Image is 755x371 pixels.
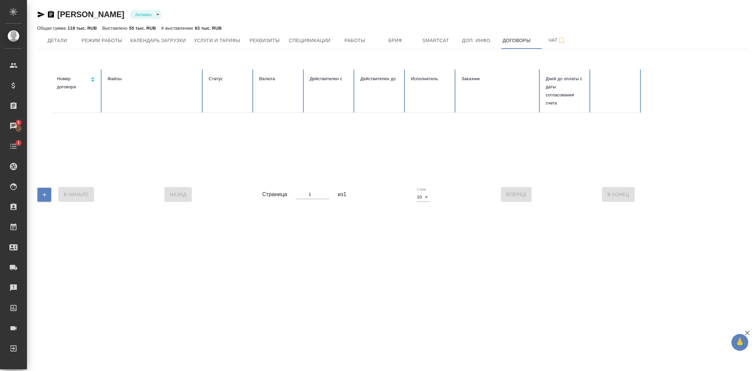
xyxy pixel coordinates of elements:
div: Дней до оплаты с даты согласования счета [546,75,585,107]
button: Скопировать ссылку [47,10,55,19]
span: 5 [13,119,24,126]
span: Режим работы [82,36,122,45]
div: Действителен с [310,75,350,83]
button: Скопировать ссылку для ЯМессенджера [37,10,45,19]
a: 5 [2,118,25,134]
span: 1 [13,140,24,146]
span: Календарь загрузки [130,36,186,45]
label: Строк [417,188,426,191]
span: Спецификации [289,36,330,45]
div: Исполнитель [411,75,451,83]
span: Чат [541,36,573,44]
div: 10 [417,192,430,202]
span: 🙏 [734,335,746,349]
a: 1 [2,138,25,155]
span: Договоры [501,36,533,45]
p: Выставлено [102,26,129,31]
span: Smartcat [420,36,452,45]
span: Бриф [379,36,412,45]
button: 🙏 [731,334,748,351]
span: Страница [262,190,287,198]
button: Активен [133,12,154,18]
p: 55 тыс. RUB [129,26,156,31]
p: 118 тыс. RUB [67,26,97,31]
div: Файлы [108,75,198,83]
span: из 1 [338,190,346,198]
p: К выставлению [161,26,195,31]
p: 63 тыс. RUB [195,26,222,31]
p: Общая сумма [37,26,67,31]
svg: Подписаться [557,36,566,44]
a: [PERSON_NAME] [57,10,124,19]
span: Доп. инфо [460,36,492,45]
div: Статус [209,75,248,83]
div: Заказчик [461,75,535,83]
span: Работы [339,36,371,45]
div: Валюта [259,75,299,83]
span: Услуги и тарифы [194,36,240,45]
div: Действителен до [360,75,400,83]
span: Реквизиты [248,36,281,45]
div: Сортировка [57,75,97,91]
span: Детали [41,36,73,45]
div: Активен [130,10,162,19]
